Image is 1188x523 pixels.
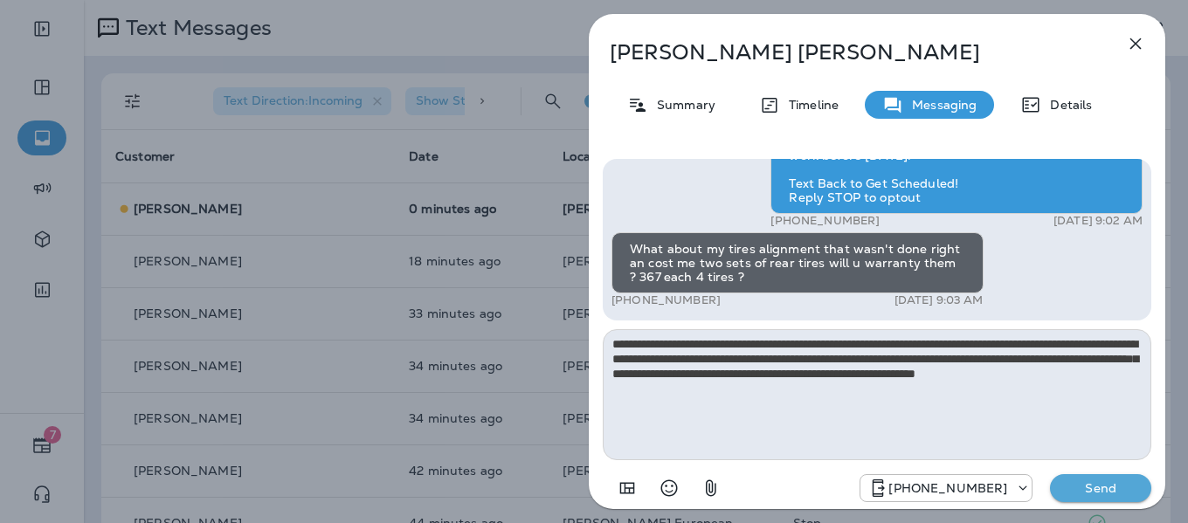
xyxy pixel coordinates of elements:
p: [DATE] 9:02 AM [1053,214,1143,228]
div: +1 (813) 428-9920 [860,478,1032,499]
p: [PHONE_NUMBER] [888,481,1007,495]
p: [PERSON_NAME] [PERSON_NAME] [610,40,1087,65]
p: [PHONE_NUMBER] [770,214,880,228]
p: Messaging [903,98,977,112]
p: Summary [648,98,715,112]
button: Select an emoji [652,471,687,506]
p: [PHONE_NUMBER] [611,293,721,307]
p: Details [1041,98,1092,112]
button: Send [1050,474,1151,502]
p: Timeline [780,98,839,112]
p: [DATE] 9:03 AM [894,293,984,307]
button: Add in a premade template [610,471,645,506]
p: Send [1064,480,1137,496]
div: What about my tires alignment that wasn't done right an cost me two sets of rear tires will u war... [611,232,984,293]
